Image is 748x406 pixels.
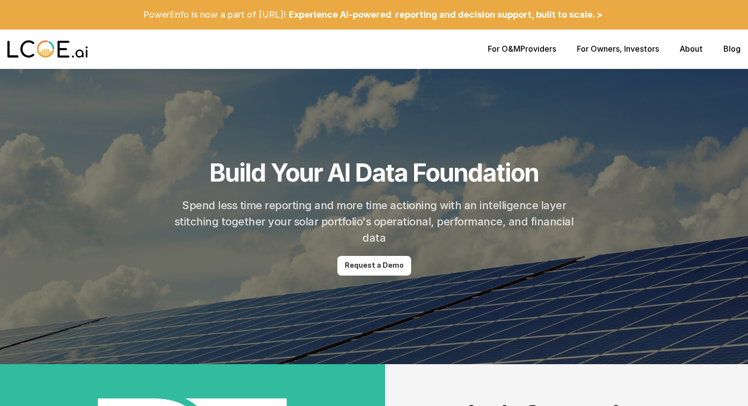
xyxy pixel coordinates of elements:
[488,44,556,54] p: Providers
[345,261,404,270] p: Request a Demo
[577,44,659,54] p: , Investors
[337,256,411,276] a: Request a Demo
[167,197,581,246] h2: Spend less time reporting and more time actioning with an intelligence layer stitching together y...
[488,44,520,54] a: For O&M
[577,44,620,54] a: For Owners
[723,44,741,54] a: Blog
[209,158,539,187] h1: Build Your AI Data Foundation
[286,3,605,27] a: Experience AI-powered reporting and decision support, built to scale. >
[680,44,703,54] a: About
[143,9,286,20] p: PowerEnfo is now a part of [URL]!
[289,9,602,20] p: Experience AI-powered reporting and decision support, built to scale. >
